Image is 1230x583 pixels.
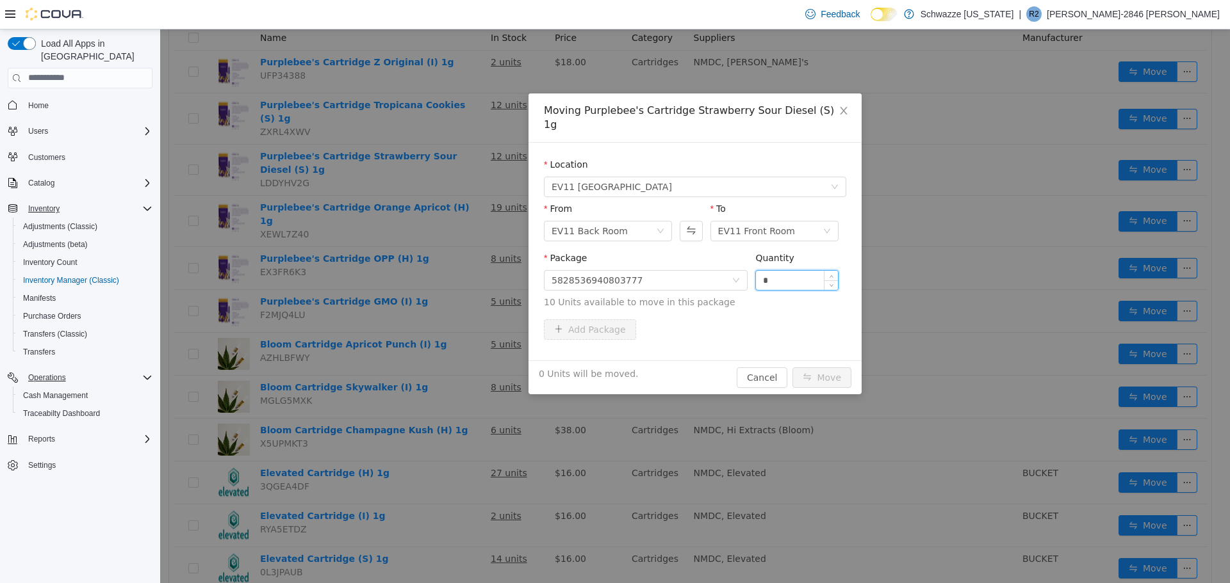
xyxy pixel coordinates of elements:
button: Traceabilty Dashboard [13,404,158,422]
button: Cancel [577,338,627,358]
span: Transfers [18,344,152,360]
span: Increase Value [664,241,678,251]
span: Users [28,126,48,136]
button: Reports [3,430,158,448]
a: Manifests [18,291,61,306]
span: Inventory Count [23,257,78,268]
span: Inventory [23,201,152,216]
span: Traceabilty Dashboard [23,408,100,419]
i: icon: down [663,198,671,207]
button: Inventory [3,200,158,218]
label: To [550,174,566,184]
i: icon: up [669,244,673,249]
span: Inventory Manager (Classic) [23,275,119,285]
span: Cash Management [18,388,152,403]
button: Reports [23,431,60,447]
a: Cash Management [18,388,93,403]
div: Rebecca-2846 Portillo [1026,6,1042,22]
a: Home [23,98,54,113]
span: Load All Apps in [GEOGRAPHIC_DATA] [36,37,152,63]
button: Settings [3,456,158,474]
button: Manifests [13,289,158,307]
a: Transfers [18,344,60,360]
span: Transfers (Classic) [18,326,152,342]
i: icon: down [671,154,678,163]
div: 5828536940803777 [391,241,483,260]
i: icon: down [572,247,580,256]
button: Transfers (Classic) [13,325,158,343]
span: Home [23,97,152,113]
span: Manifests [18,291,152,306]
a: Inventory Count [18,255,83,270]
span: Adjustments (beta) [23,239,88,250]
a: Purchase Orders [18,308,86,324]
span: Inventory [28,204,60,214]
button: Home [3,96,158,115]
button: Close [666,64,701,100]
input: Dark Mode [871,8,898,21]
span: Customers [28,152,65,163]
span: Traceabilty Dashboard [18,406,152,421]
button: Inventory [23,201,65,216]
span: Operations [23,370,152,385]
i: icon: down [496,198,504,207]
span: Catalog [23,175,152,191]
a: Feedback [800,1,865,27]
span: Manifests [23,293,56,303]
button: Catalog [23,175,60,191]
label: Package [384,223,427,234]
button: Inventory Manager (Classic) [13,271,158,289]
a: Transfers (Classic) [18,326,92,342]
span: Customers [23,149,152,165]
span: Reports [23,431,152,447]
p: [PERSON_NAME]-2846 [PERSON_NAME] [1047,6,1220,22]
p: Schwazze [US_STATE] [921,6,1014,22]
a: Settings [23,458,61,473]
span: Inventory Manager (Classic) [18,273,152,288]
span: 0 Units will be moved. [379,338,479,351]
button: Inventory Count [13,253,158,271]
span: Transfers [23,347,55,357]
span: Reports [28,434,55,444]
span: Feedback [821,8,860,20]
a: Inventory Manager (Classic) [18,273,124,288]
label: Quantity [595,223,634,234]
button: icon: plusAdd Package [384,290,476,310]
div: Moving Purplebee's Cartridge Strawberry Sour Diesel (S) 1g [384,74,686,102]
span: Settings [23,457,152,473]
button: Catalog [3,174,158,192]
nav: Complex example [8,91,152,508]
a: Adjustments (Classic) [18,219,102,234]
a: Traceabilty Dashboard [18,406,105,421]
button: Customers [3,148,158,166]
span: EV11 Las Cruces South Valley [391,148,512,167]
p: | [1019,6,1021,22]
button: Adjustments (beta) [13,236,158,253]
span: Decrease Value [664,251,678,260]
div: EV11 Front Room [558,192,635,211]
button: Cash Management [13,387,158,404]
a: Customers [23,150,70,165]
span: 10 Units available to move in this package [384,266,686,280]
span: Purchase Orders [23,311,81,321]
span: Users [23,124,152,139]
label: Location [384,130,428,140]
span: Adjustments (Classic) [23,221,97,232]
span: Transfers (Classic) [23,329,87,339]
span: Dark Mode [871,21,871,22]
button: Operations [23,370,71,385]
label: From [384,174,412,184]
span: Inventory Count [18,255,152,270]
button: icon: swapMove [632,338,691,358]
button: Purchase Orders [13,307,158,325]
button: Operations [3,369,158,387]
span: Adjustments (beta) [18,237,152,252]
button: Transfers [13,343,158,361]
button: Users [3,122,158,140]
button: Users [23,124,53,139]
span: Home [28,100,49,111]
span: Purchase Orders [18,308,152,324]
span: Settings [28,460,56,470]
button: Adjustments (Classic) [13,218,158,236]
i: icon: down [669,254,673,259]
